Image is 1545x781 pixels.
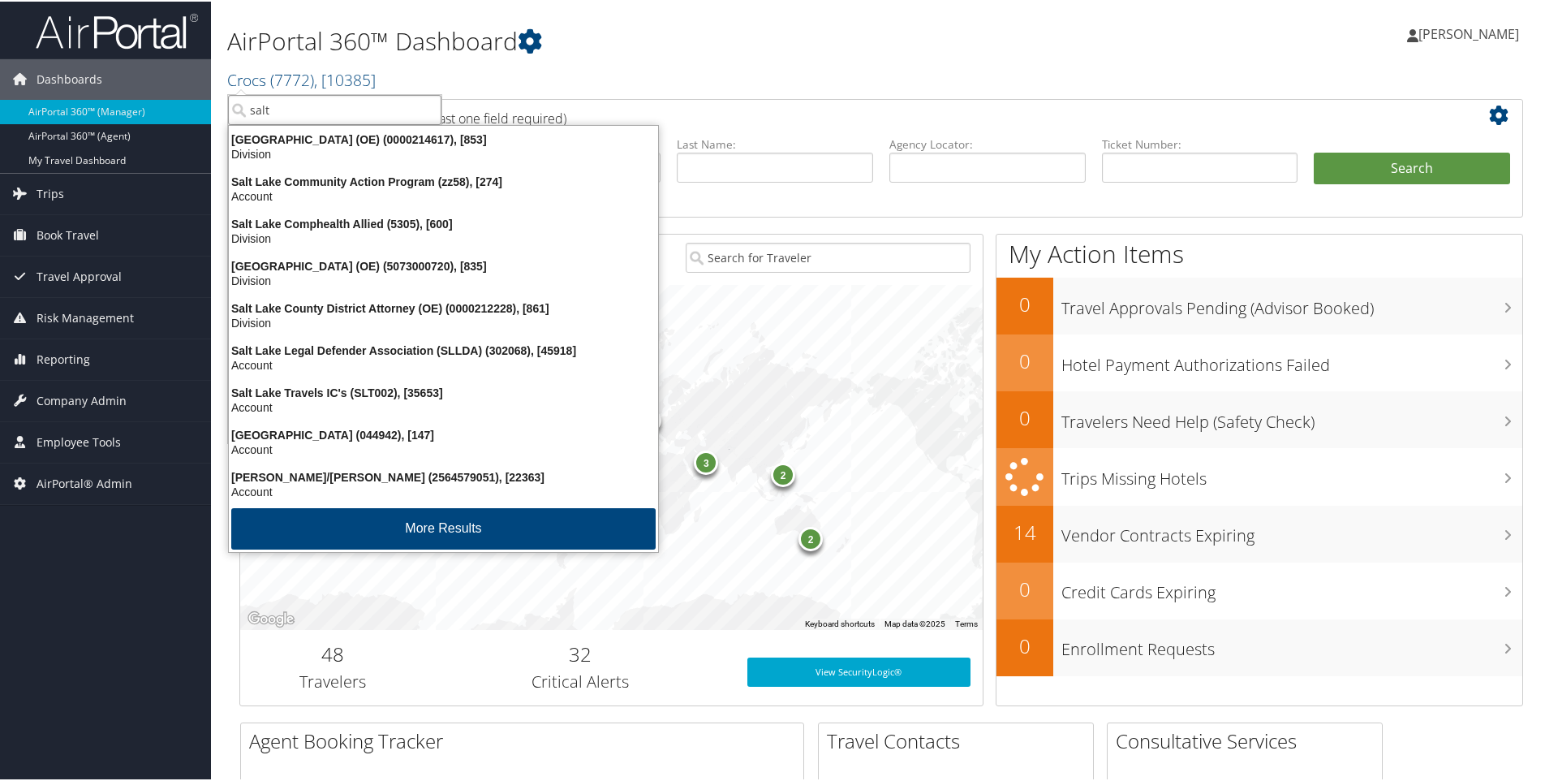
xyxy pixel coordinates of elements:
[1061,401,1522,432] h3: Travelers Need Help (Safety Check)
[36,11,198,49] img: airportal-logo.png
[1407,8,1535,57] a: [PERSON_NAME]
[228,93,441,123] input: Search Accounts
[37,172,64,213] span: Trips
[219,342,668,356] div: Salt Lake Legal Defender Association (SLLDA) (302068), [45918]
[798,525,823,550] div: 2
[231,507,656,548] button: More Results
[219,257,668,272] div: [GEOGRAPHIC_DATA] (OE) (5073000720), [835]
[37,214,99,254] span: Book Travel
[695,449,719,473] div: 3
[219,131,668,145] div: [GEOGRAPHIC_DATA] (OE) (0000214617), [853]
[244,607,298,628] img: Google
[438,669,723,692] h3: Critical Alerts
[244,607,298,628] a: Open this area in Google Maps (opens a new window)
[996,618,1522,675] a: 0Enrollment Requests
[955,618,978,627] a: Terms (opens in new tab)
[219,188,668,202] div: Account
[219,441,668,455] div: Account
[996,447,1522,504] a: Trips Missing Hotels
[270,67,314,89] span: ( 7772 )
[314,67,376,89] span: , [ 10385 ]
[252,669,414,692] h3: Travelers
[37,338,90,378] span: Reporting
[1061,287,1522,318] h3: Travel Approvals Pending (Advisor Booked)
[889,135,1086,151] label: Agency Locator:
[219,314,668,329] div: Division
[219,399,668,413] div: Account
[1418,24,1519,41] span: [PERSON_NAME]
[771,461,795,485] div: 2
[996,561,1522,618] a: 0Credit Cards Expiring
[996,276,1522,333] a: 0Travel Approvals Pending (Advisor Booked)
[411,108,566,126] span: (at least one field required)
[996,333,1522,390] a: 0Hotel Payment Authorizations Failed
[219,384,668,399] div: Salt Lake Travels IC's (SLT002), [35653]
[996,390,1522,447] a: 0Travelers Need Help (Safety Check)
[219,468,668,483] div: [PERSON_NAME]/[PERSON_NAME] (2564579051), [22363]
[884,618,945,627] span: Map data ©2025
[996,631,1053,658] h2: 0
[1102,135,1298,151] label: Ticket Number:
[1061,344,1522,375] h3: Hotel Payment Authorizations Failed
[227,23,1100,57] h1: AirPortal 360™ Dashboard
[37,58,102,98] span: Dashboards
[219,272,668,287] div: Division
[1314,151,1510,183] button: Search
[252,101,1403,128] h2: Airtinerary Lookup
[219,215,668,230] div: Salt Lake Comphealth Allied (5305), [600]
[1061,515,1522,546] h3: Vendor Contracts Expiring
[219,356,668,371] div: Account
[996,504,1522,561] a: 14Vendor Contracts Expiring
[996,289,1053,317] h2: 0
[996,403,1053,430] h2: 0
[686,241,970,271] input: Search for Traveler
[37,379,127,420] span: Company Admin
[677,135,873,151] label: Last Name:
[37,421,121,461] span: Employee Tools
[37,462,132,503] span: AirPortal® Admin
[37,296,134,337] span: Risk Management
[219,426,668,441] div: [GEOGRAPHIC_DATA] (044942), [147]
[219,173,668,188] div: Salt Lake Community Action Program (zz58), [274]
[219,483,668,498] div: Account
[219,145,668,160] div: Division
[219,230,668,244] div: Division
[438,639,723,667] h2: 32
[252,639,414,667] h2: 48
[1116,726,1382,753] h2: Consultative Services
[37,255,122,296] span: Travel Approval
[996,346,1053,373] h2: 0
[996,517,1053,545] h2: 14
[996,574,1053,602] h2: 0
[219,300,668,314] div: Salt Lake County District Attorney (OE) (0000212228), [861]
[805,617,875,628] button: Keyboard shortcuts
[996,235,1522,270] h1: My Action Items
[1061,572,1522,602] h3: Credit Cards Expiring
[227,67,376,89] a: Crocs
[249,726,803,753] h2: Agent Booking Tracker
[1061,628,1522,659] h3: Enrollment Requests
[1061,458,1522,489] h3: Trips Missing Hotels
[747,656,970,685] a: View SecurityLogic®
[827,726,1093,753] h2: Travel Contacts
